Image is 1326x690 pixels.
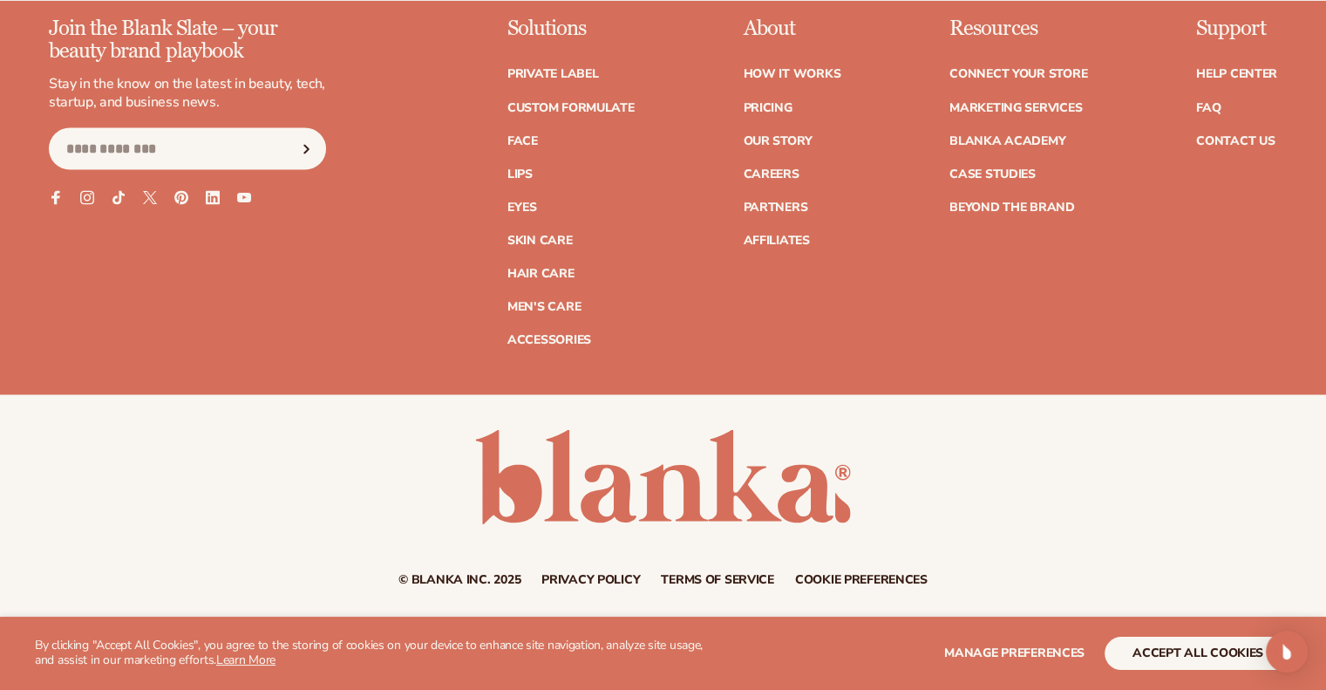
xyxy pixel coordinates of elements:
p: Resources [949,17,1087,40]
a: Pricing [743,101,792,113]
a: Accessories [507,333,591,345]
a: Affiliates [743,234,809,246]
a: Blanka Academy [949,134,1065,147]
a: Face [507,134,538,147]
a: Help Center [1196,68,1277,80]
button: Subscribe [287,127,325,169]
p: About [743,17,840,40]
a: Marketing services [949,101,1082,113]
a: Lips [507,167,533,180]
a: Skin Care [507,234,572,246]
a: Partners [743,201,807,213]
button: accept all cookies [1105,637,1291,670]
button: Manage preferences [944,637,1085,670]
div: Open Intercom Messenger [1266,631,1308,673]
a: Custom formulate [507,101,635,113]
a: Case Studies [949,167,1036,180]
a: How It Works [743,68,840,80]
a: Connect your store [949,68,1087,80]
p: Support [1196,17,1277,40]
p: Join the Blank Slate – your beauty brand playbook [49,17,326,64]
a: Terms of service [661,573,774,585]
a: Learn More [216,652,275,668]
p: Stay in the know on the latest in beauty, tech, startup, and business news. [49,74,326,111]
a: Our Story [743,134,812,147]
p: By clicking "Accept All Cookies", you agree to the storing of cookies on your device to enhance s... [35,639,723,668]
a: Contact Us [1196,134,1275,147]
span: Manage preferences [944,645,1085,661]
p: Solutions [507,17,635,40]
a: Eyes [507,201,537,213]
small: © Blanka Inc. 2025 [398,570,520,587]
a: Beyond the brand [949,201,1075,213]
a: Private label [507,68,598,80]
a: Cookie preferences [795,573,928,585]
a: Careers [743,167,799,180]
a: Hair Care [507,267,574,279]
a: Privacy policy [541,573,640,585]
a: FAQ [1196,101,1221,113]
a: Men's Care [507,300,581,312]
